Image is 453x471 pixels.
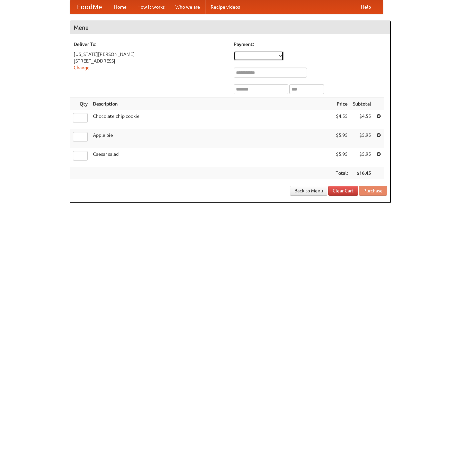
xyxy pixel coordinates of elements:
h4: Menu [70,21,390,34]
th: Subtotal [350,98,374,110]
td: Caesar salad [90,148,333,167]
th: Price [333,98,350,110]
th: Total: [333,167,350,179]
th: Description [90,98,333,110]
div: [STREET_ADDRESS] [74,58,227,64]
td: $5.95 [333,129,350,148]
td: Apple pie [90,129,333,148]
a: Back to Menu [290,186,327,196]
h5: Deliver To: [74,41,227,48]
a: Clear Cart [328,186,358,196]
button: Purchase [359,186,387,196]
td: $5.95 [350,129,374,148]
td: Chocolate chip cookie [90,110,333,129]
a: Change [74,65,90,70]
a: FoodMe [70,0,109,14]
th: Qty [70,98,90,110]
td: $4.55 [333,110,350,129]
td: $5.95 [333,148,350,167]
td: $5.95 [350,148,374,167]
a: Recipe videos [205,0,245,14]
a: How it works [132,0,170,14]
a: Home [109,0,132,14]
a: Who we are [170,0,205,14]
h5: Payment: [234,41,387,48]
th: $16.45 [350,167,374,179]
div: [US_STATE][PERSON_NAME] [74,51,227,58]
td: $4.55 [350,110,374,129]
a: Help [356,0,376,14]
